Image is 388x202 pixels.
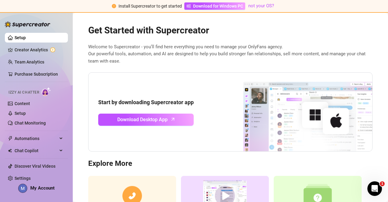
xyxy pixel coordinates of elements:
[42,87,51,96] img: AI Chatter
[15,146,58,156] span: Chat Copilot
[186,4,191,8] span: windows
[88,43,373,65] span: Welcome to Supercreator - you’ll find here everything you need to manage your OnlyFans agency. Ou...
[8,90,39,95] span: Izzy AI Chatter
[15,121,46,125] a: Chat Monitoring
[221,73,372,152] img: download app
[367,181,382,196] iframe: Intercom live chat
[184,2,245,10] a: Download for Windows PC
[15,101,30,106] a: Content
[15,111,26,116] a: Setup
[248,3,274,9] a: not your OS?
[88,25,373,36] h2: Get Started with Supercreator
[98,99,194,105] strong: Start by downloading Supercreator app
[193,3,243,9] span: Download for Windows PC
[15,35,26,40] a: Setup
[380,181,385,186] span: 1
[15,134,58,143] span: Automations
[15,72,58,77] a: Purchase Subscription
[169,116,176,123] span: arrow-up
[112,4,116,8] span: exclamation-circle
[8,149,12,153] img: Chat Copilot
[15,60,44,64] a: Team Analytics
[5,21,50,27] img: logo-BBDzfeDw.svg
[15,176,31,181] a: Settings
[30,185,55,191] span: My Account
[98,114,194,126] a: Download Desktop Apparrow-up
[119,4,182,9] span: Install Supercreator to get started
[18,184,27,193] img: ACg8ocKVE1cw4sU-HorgQqIYENEHGHr2R8wKEVVAKcbKUWHgNedd=s96-c
[15,164,55,169] a: Discover Viral Videos
[117,116,168,123] span: Download Desktop App
[8,136,13,141] span: thunderbolt
[15,45,63,55] a: Creator Analytics exclamation-circle
[88,159,373,169] h3: Explore More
